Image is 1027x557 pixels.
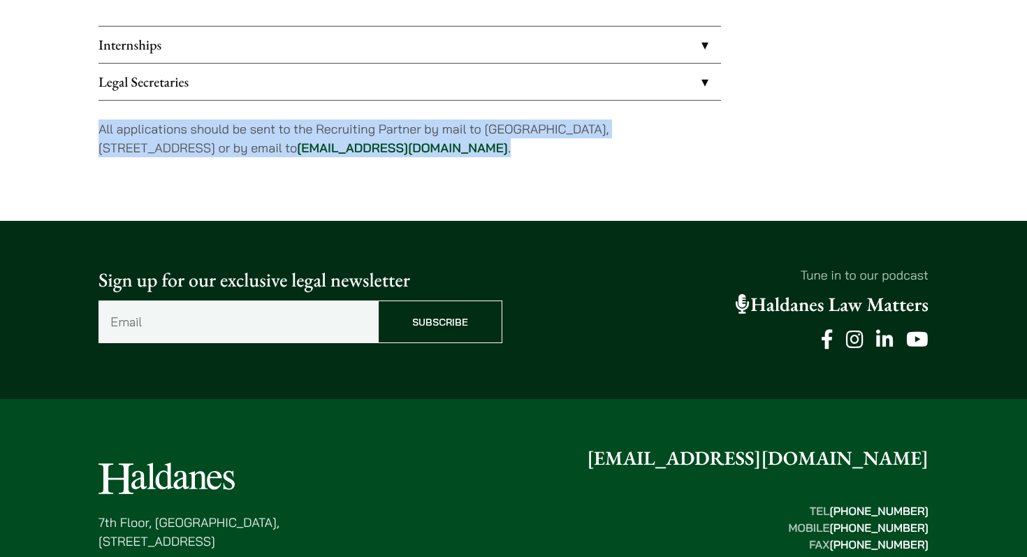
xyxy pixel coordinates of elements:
p: All applications should be sent to the Recruiting Partner by mail to [GEOGRAPHIC_DATA], [STREET_A... [99,120,721,157]
mark: [PHONE_NUMBER] [829,504,928,518]
mark: [PHONE_NUMBER] [829,521,928,535]
mark: [PHONE_NUMBER] [829,537,928,551]
p: Sign up for our exclusive legal newsletter [99,266,502,295]
a: Haldanes Law Matters [736,292,928,317]
p: Tune in to our podcast [525,266,928,284]
input: Email [99,301,378,343]
p: 7th Floor, [GEOGRAPHIC_DATA], [STREET_ADDRESS] [99,513,279,551]
img: Logo of Haldanes [99,463,235,494]
input: Subscribe [378,301,502,343]
a: Internships [99,27,721,63]
a: Legal Secretaries [99,64,721,100]
a: [EMAIL_ADDRESS][DOMAIN_NAME] [297,140,508,156]
a: [EMAIL_ADDRESS][DOMAIN_NAME] [587,446,928,471]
